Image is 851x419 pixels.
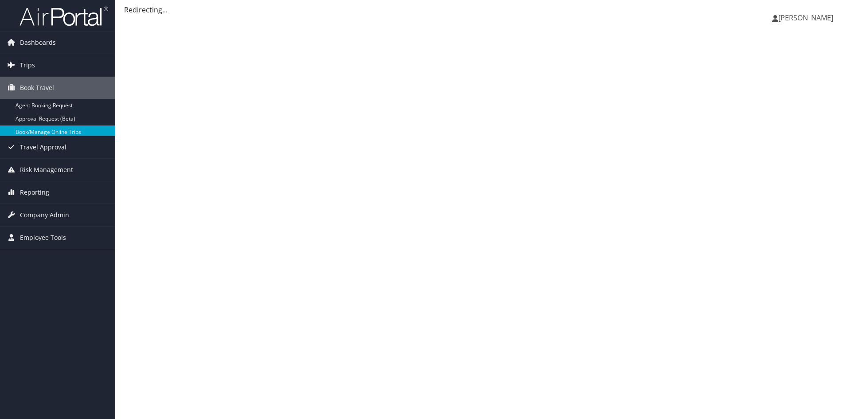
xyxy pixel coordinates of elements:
span: Dashboards [20,31,56,54]
span: Employee Tools [20,227,66,249]
a: [PERSON_NAME] [772,4,842,31]
div: Redirecting... [124,4,842,15]
img: airportal-logo.png [20,6,108,27]
span: Reporting [20,181,49,204]
span: Risk Management [20,159,73,181]
span: Travel Approval [20,136,66,158]
span: Trips [20,54,35,76]
span: Book Travel [20,77,54,99]
span: [PERSON_NAME] [778,13,833,23]
span: Company Admin [20,204,69,226]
